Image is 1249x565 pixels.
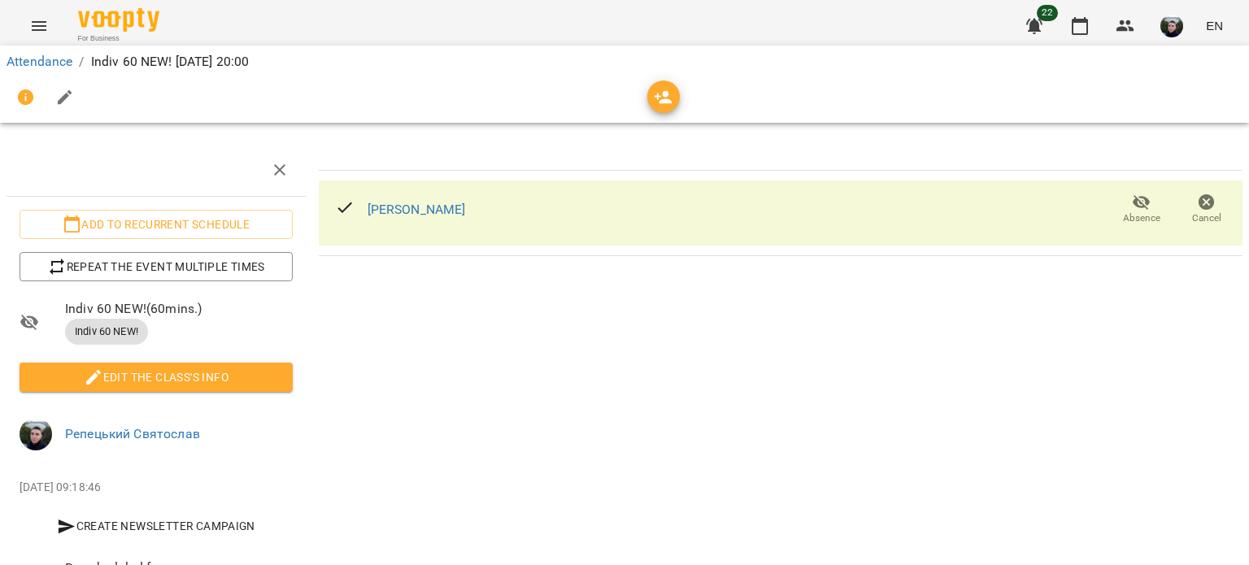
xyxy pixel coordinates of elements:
[91,52,250,72] p: Indiv 60 NEW! [DATE] 20:00
[1037,5,1058,21] span: 22
[1123,211,1160,225] span: Absence
[33,367,280,387] span: Edit the class's Info
[20,252,293,281] button: Repeat the event multiple times
[7,52,1242,72] nav: breadcrumb
[20,480,293,496] p: [DATE] 09:18:46
[20,210,293,239] button: Add to recurrent schedule
[7,54,72,69] a: Attendance
[20,363,293,392] button: Edit the class's Info
[78,33,159,44] span: For Business
[79,52,84,72] li: /
[26,516,286,536] span: Create Newsletter Campaign
[65,299,293,319] span: Indiv 60 NEW! ( 60 mins. )
[65,426,200,441] a: Репецький Святослав
[1199,11,1229,41] button: EN
[20,511,293,541] button: Create Newsletter Campaign
[20,7,59,46] button: Menu
[1206,17,1223,34] span: EN
[20,418,52,450] img: 75593303c903e315ad3d4d5911cca2f4.jpg
[1160,15,1183,37] img: 75593303c903e315ad3d4d5911cca2f4.jpg
[78,8,159,32] img: Voopty Logo
[1109,187,1174,233] button: Absence
[1174,187,1239,233] button: Cancel
[33,215,280,234] span: Add to recurrent schedule
[65,324,148,339] span: Indiv 60 NEW!
[1192,211,1221,225] span: Cancel
[33,257,280,276] span: Repeat the event multiple times
[368,202,466,217] a: [PERSON_NAME]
